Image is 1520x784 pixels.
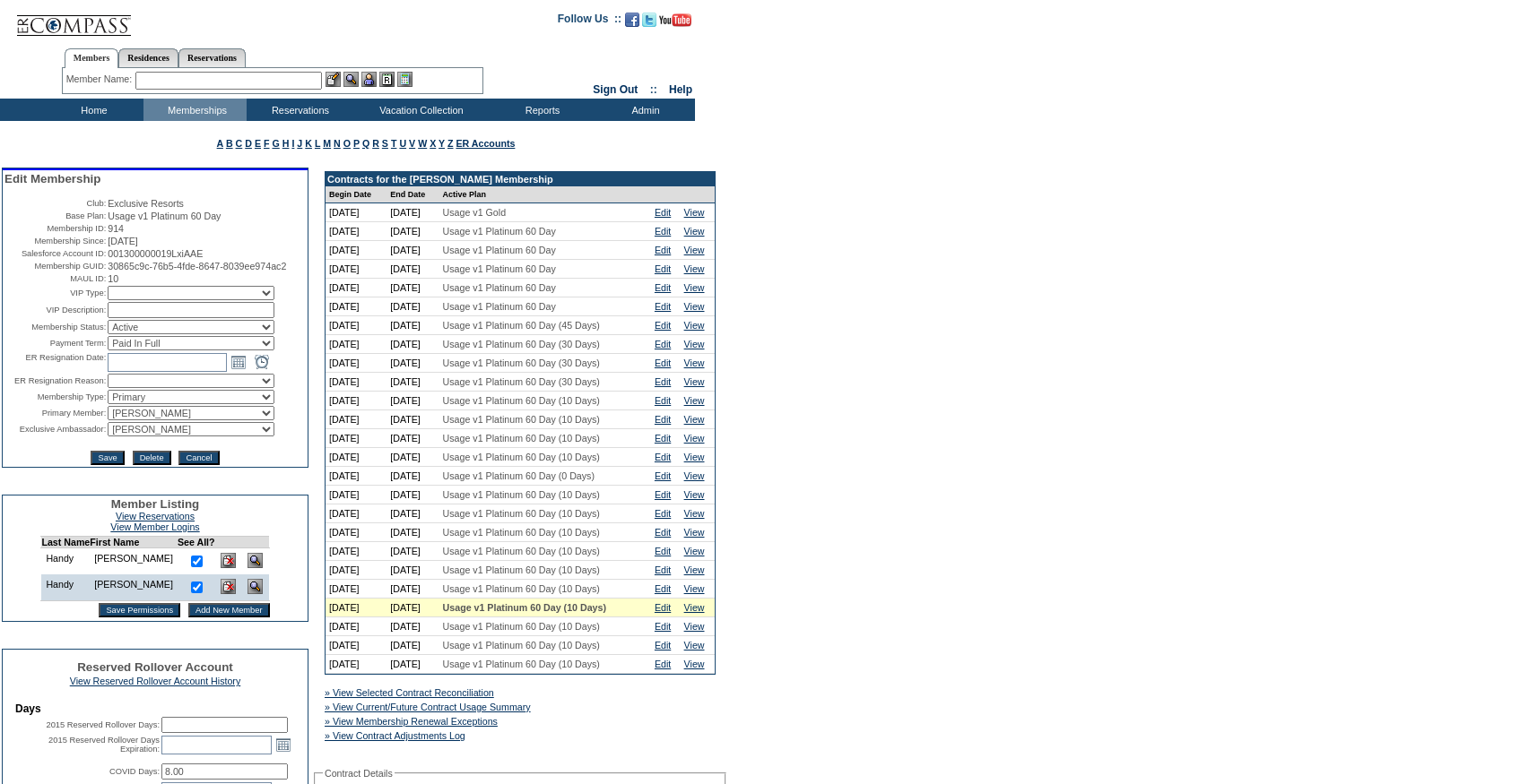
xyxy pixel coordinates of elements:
td: [DATE] [387,260,439,279]
td: Days [15,702,295,715]
span: Usage v1 Platinum 60 Day [108,211,221,221]
td: Salesforce Account ID: [4,248,106,259]
td: [PERSON_NAME] [90,548,178,575]
a: Edit [655,470,671,481]
a: Edit [655,508,671,519]
td: [DATE] [326,373,387,392]
td: [DATE] [387,203,439,222]
td: [DATE] [326,354,387,373]
td: Membership GUID: [4,261,106,271]
td: [DATE] [387,279,439,297]
span: Usage v1 Platinum 60 Day (10 Days) [443,414,600,425]
input: Delete [133,451,171,465]
a: V [409,138,415,149]
a: Edit [655,659,671,669]
td: Base Plan: [4,211,106,221]
td: VIP Type: [4,286,106,300]
span: Exclusive Resorts [108,198,184,209]
span: Usage v1 Platinum 60 Day (10 Days) [443,602,606,613]
label: 2015 Reserved Rollover Days: [46,720,160,729]
label: COVID Days: [109,767,160,776]
a: W [418,138,427,149]
a: » View Current/Future Contract Usage Summary [325,702,531,712]
a: K [305,138,312,149]
a: View Member Logins [110,521,199,532]
td: [DATE] [326,279,387,297]
td: [DATE] [326,655,387,674]
a: View Reservations [116,511,195,521]
a: L [315,138,320,149]
img: b_calculator.gif [397,72,413,87]
a: R [372,138,379,149]
td: [DATE] [387,504,439,523]
span: 001300000019LxiAAE [108,248,203,259]
a: ER Accounts [456,138,515,149]
a: O [343,138,351,149]
a: View [684,452,705,462]
a: Edit [655,376,671,387]
a: Q [362,138,369,149]
a: Z [447,138,454,149]
td: [DATE] [326,599,387,617]
td: [DATE] [326,448,387,467]
a: View [684,226,705,237]
a: View [684,282,705,293]
td: [DATE] [326,241,387,260]
span: Usage v1 Platinum 60 Day (10 Days) [443,546,600,556]
a: Edit [655,263,671,274]
a: Edit [655,301,671,312]
a: Edit [655,546,671,556]
a: View [684,339,705,349]
span: Usage v1 Platinum 60 Day (10 Days) [443,640,600,650]
a: Members [65,48,119,68]
a: Edit [655,433,671,444]
td: [DATE] [387,241,439,260]
span: Reserved Rollover Account [77,660,233,674]
span: Usage v1 Platinum 60 Day (10 Days) [443,452,600,462]
a: View [684,508,705,519]
td: [DATE] [387,467,439,486]
td: [DATE] [387,354,439,373]
td: MAUL ID: [4,273,106,284]
span: Usage v1 Platinum 60 Day (30 Days) [443,376,600,387]
span: Usage v1 Platinum 60 Day (10 Days) [443,621,600,632]
a: Edit [655,452,671,462]
span: Usage v1 Gold [443,207,507,218]
td: [DATE] [326,636,387,655]
a: » View Membership Renewal Exceptions [325,716,498,727]
a: Edit [655,282,671,293]
td: [DATE] [326,504,387,523]
td: [DATE] [387,561,439,580]
td: Membership ID: [4,223,106,234]
td: [DATE] [326,335,387,354]
a: X [430,138,436,149]
a: T [391,138,397,149]
td: [DATE] [326,429,387,448]
td: [DATE] [387,636,439,655]
td: Vacation Collection [350,99,489,121]
td: [DATE] [387,297,439,316]
a: I [291,138,294,149]
span: [DATE] [108,236,138,246]
td: [DATE] [387,392,439,410]
a: Edit [655,320,671,331]
span: Edit Membership [4,172,100,185]
td: [DATE] [326,542,387,561]
img: Become our fan on Facebook [625,13,639,27]
a: Follow us on Twitter [642,18,656,29]
td: Club: [4,198,106,209]
img: View Dashboard [248,553,263,568]
a: Reservations [178,48,246,67]
a: Edit [655,583,671,594]
td: [DATE] [387,580,439,599]
span: Usage v1 Platinum 60 Day (10 Days) [443,489,600,500]
td: Membership Status: [4,320,106,334]
td: [DATE] [387,542,439,561]
span: 10 [108,273,118,284]
td: Begin Date [326,186,387,203]
a: N [334,138,341,149]
td: [DATE] [326,467,387,486]
td: [DATE] [387,429,439,448]
td: [DATE] [326,392,387,410]
td: Membership Type: [4,390,106,404]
